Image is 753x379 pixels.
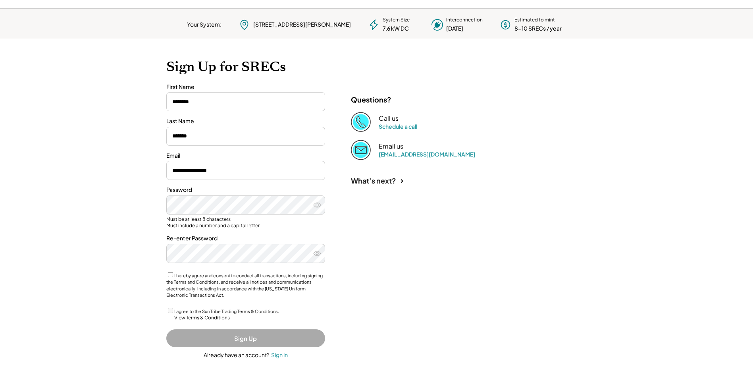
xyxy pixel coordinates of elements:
[379,142,403,151] div: Email us
[383,25,409,33] div: 7.6 kW DC
[514,25,562,33] div: 8-10 SRECs / year
[379,114,399,123] div: Call us
[351,176,396,185] div: What's next?
[166,216,325,228] div: Must be at least 8 characters Must include a number and a capital letter
[166,58,587,75] h1: Sign Up for SRECs
[379,151,475,158] a: [EMAIL_ADDRESS][DOMAIN_NAME]
[271,351,288,358] div: Sign in
[187,21,221,29] div: Your System:
[514,17,555,23] div: Estimated to mint
[204,351,270,359] div: Already have an account?
[351,140,371,160] img: Email%202%403x.png
[174,309,279,314] label: I agree to the Sun Tribe Trading Terms & Conditions.
[166,152,325,160] div: Email
[351,95,391,104] div: Questions?
[446,17,483,23] div: Interconnection
[351,112,371,132] img: Phone%20copy%403x.png
[383,17,410,23] div: System Size
[446,25,463,33] div: [DATE]
[174,315,230,321] div: View Terms & Conditions
[379,123,417,130] a: Schedule a call
[166,83,325,91] div: First Name
[166,117,325,125] div: Last Name
[166,186,325,194] div: Password
[166,329,325,347] button: Sign Up
[166,234,325,242] div: Re-enter Password
[166,273,323,298] label: I hereby agree and consent to conduct all transactions, including signing the Terms and Condition...
[253,21,351,29] div: [STREET_ADDRESS][PERSON_NAME]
